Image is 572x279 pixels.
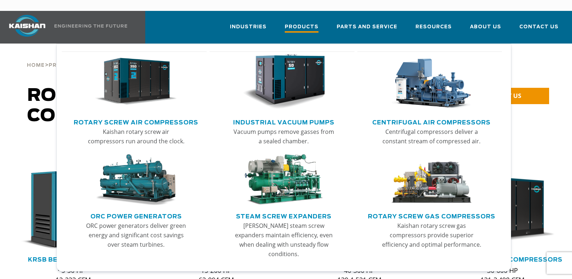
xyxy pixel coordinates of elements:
img: Engineering the future [54,24,127,28]
img: thumb-Industrial-Vacuum-Pumps [243,54,325,110]
span: Industries [230,23,267,31]
a: Home [27,62,45,68]
a: Industries [230,17,267,42]
img: thumb-Centrifugal-Air-Compressors [390,54,473,110]
a: Rotary Screw Air Compressors [74,116,198,127]
a: Contact Us [519,17,559,42]
p: Kaishan rotary screw air compressors run around the clock. [84,127,188,146]
p: Vacuum pumps remove gasses from a sealed chamber. [232,127,336,146]
a: Steam Screw Expanders [236,210,332,221]
p: Centrifugal compressors deliver a constant stream of compressed air. [380,127,483,146]
img: thumb-Rotary-Screw-Gas-Compressors [390,154,473,206]
span: Resources [415,23,452,31]
p: Kaishan rotary screw gas compressors provide superior efficiency and optimal performance. [380,221,483,249]
img: thumb-ORC-Power-Generators [95,154,177,206]
a: Products [49,62,82,68]
div: krsb30 [12,170,131,250]
a: Centrifugal Air Compressors [372,116,491,127]
a: About Us [470,17,501,42]
div: > > [27,44,192,71]
span: Rotary Screw Air Compressors [27,87,227,125]
span: Parts and Service [337,23,397,31]
span: Contact Us [519,23,559,31]
a: ORC Power Generators [90,210,182,221]
a: Resources [415,17,452,42]
img: thumb-Steam-Screw-Expanders [243,154,325,206]
a: KRSB Belt Drive Series [28,257,115,263]
span: Products [285,23,319,33]
p: [PERSON_NAME] steam screw expanders maintain efficiency, even when dealing with unsteady flow con... [232,221,336,259]
a: Rotary Screw Gas Compressors [368,210,495,221]
a: Parts and Service [337,17,397,42]
a: Products [285,17,319,44]
p: ORC power generators deliver green energy and significant cost savings over steam turbines. [84,221,188,249]
a: Industrial Vacuum Pumps [233,116,334,127]
span: Home [27,63,45,68]
span: Products [49,63,82,68]
span: About Us [470,23,501,31]
img: thumb-Rotary-Screw-Air-Compressors [95,54,177,110]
